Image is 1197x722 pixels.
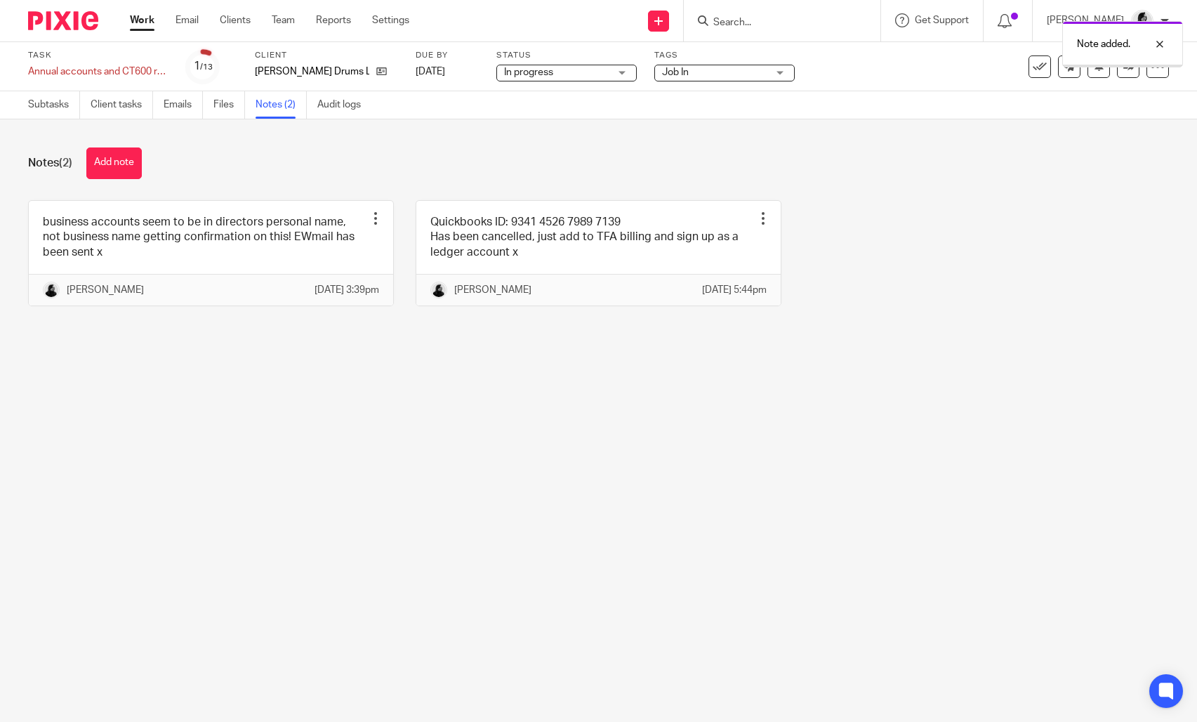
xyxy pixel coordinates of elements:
button: Add note [86,147,142,179]
img: PHOTO-2023-03-20-11-06-28%203.jpg [43,282,60,298]
a: Client tasks [91,91,153,119]
a: Settings [372,13,409,27]
a: Files [213,91,245,119]
a: Notes (2) [256,91,307,119]
a: Reports [316,13,351,27]
a: Email [176,13,199,27]
label: Due by [416,50,479,61]
label: Status [496,50,637,61]
img: PHOTO-2023-03-20-11-06-28%203.jpg [430,282,447,298]
a: Work [130,13,154,27]
div: Annual accounts and CT600 return [28,65,168,79]
a: Emails [164,91,203,119]
img: PHOTO-2023-03-20-11-06-28%203.jpg [1131,10,1153,32]
span: Job In [662,67,689,77]
label: Task [28,50,168,61]
p: [PERSON_NAME] [67,283,144,297]
p: [DATE] 3:39pm [315,283,379,297]
p: Note added. [1077,37,1130,51]
p: [PERSON_NAME] [454,283,531,297]
a: Clients [220,13,251,27]
img: Pixie [28,11,98,30]
a: Team [272,13,295,27]
h1: Notes [28,156,72,171]
span: (2) [59,157,72,169]
a: Subtasks [28,91,80,119]
span: In progress [504,67,553,77]
p: [DATE] 5:44pm [702,283,767,297]
span: [DATE] [416,67,445,77]
a: Audit logs [317,91,371,119]
p: [PERSON_NAME] Drums Ltd [255,65,369,79]
div: 1 [194,58,213,74]
small: /13 [200,63,213,71]
label: Client [255,50,398,61]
